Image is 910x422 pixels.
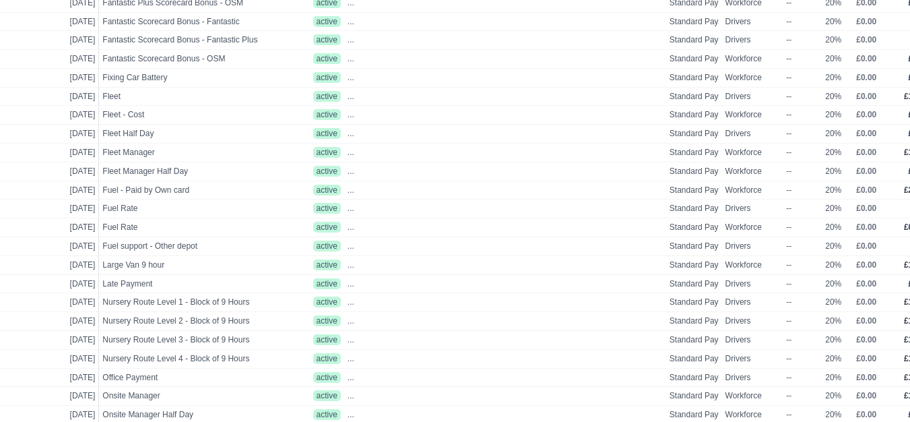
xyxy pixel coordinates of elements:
span: ... [348,278,354,290]
td: 20% [822,312,845,331]
span: Fixing Car Battery [102,72,306,84]
span: active [313,222,341,233]
td: Drivers [722,237,783,256]
td: Standard Pay [666,50,722,69]
span: Fleet Manager Half Day [102,166,306,177]
td: -- [783,368,822,387]
span: ... [348,34,354,46]
td: Workforce [722,387,783,406]
td: Standard Pay [666,237,722,256]
td: -- [783,50,822,69]
td: Drivers [722,87,783,106]
td: 20% [822,293,845,312]
span: active [313,260,341,270]
span: ... [348,334,354,346]
span: £0.00 [856,167,876,176]
span: Nursery Route Level 1 - Block of 9 Hours [102,297,306,308]
span: £0.00 [856,222,876,232]
span: Fantastic Scorecard Bonus - Fantastic Plus [102,34,306,46]
span: ... [348,128,354,140]
span: £0.00 [856,354,876,363]
td: Drivers [722,200,783,218]
td: 20% [822,144,845,162]
span: ... [348,260,354,271]
span: active [313,203,341,214]
td: -- [783,162,822,181]
td: -- [783,349,822,368]
span: £0.00 [856,260,876,270]
td: 20% [822,181,845,200]
td: Workforce [722,106,783,125]
span: active [313,147,341,158]
td: Standard Pay [666,387,722,406]
span: active [313,241,341,251]
span: active [313,72,341,83]
td: Standard Pay [666,12,722,31]
td: Drivers [722,12,783,31]
span: active [313,315,341,326]
iframe: Chat Widget [843,357,910,422]
td: 20% [822,68,845,87]
span: Onsite Manager [102,390,306,402]
td: 20% [822,218,845,237]
span: ... [348,53,354,65]
td: -- [783,293,822,312]
span: active [313,390,341,401]
td: Drivers [722,274,783,293]
span: active [313,91,341,102]
td: Standard Pay [666,106,722,125]
span: £0.00 [856,148,876,157]
td: 20% [822,125,845,144]
td: -- [783,87,822,106]
span: £0.00 [856,316,876,326]
span: Fuel Rate [102,203,306,214]
span: Fleet Manager [102,147,306,158]
span: ... [348,297,354,308]
span: Nursery Route Level 4 - Block of 9 Hours [102,353,306,365]
span: active [313,185,341,195]
td: Workforce [722,50,783,69]
td: Standard Pay [666,87,722,106]
span: Fleet - Cost [102,109,306,121]
span: ... [348,315,354,327]
td: -- [783,218,822,237]
span: Fleet Half Day [102,128,306,140]
span: Nursery Route Level 2 - Block of 9 Hours [102,315,306,327]
span: £0.00 [856,185,876,195]
td: -- [783,387,822,406]
span: Fleet [102,91,306,102]
td: Standard Pay [666,200,722,218]
td: -- [783,68,822,87]
td: Standard Pay [666,162,722,181]
span: £0.00 [856,35,876,44]
td: -- [783,274,822,293]
span: Nursery Route Level 3 - Block of 9 Hours [102,334,306,346]
td: -- [783,31,822,50]
span: active [313,372,341,383]
td: -- [783,255,822,274]
td: Workforce [722,218,783,237]
td: Standard Pay [666,331,722,350]
td: Standard Pay [666,293,722,312]
td: 20% [822,331,845,350]
span: active [313,166,341,177]
td: 20% [822,237,845,256]
td: Drivers [722,349,783,368]
td: Standard Pay [666,255,722,274]
td: Workforce [722,255,783,274]
span: £0.00 [856,92,876,101]
td: Drivers [722,312,783,331]
td: Drivers [722,331,783,350]
td: -- [783,237,822,256]
span: Onsite Manager Half Day [102,409,306,421]
td: Standard Pay [666,68,722,87]
td: Workforce [722,162,783,181]
td: Standard Pay [666,144,722,162]
span: active [313,109,341,120]
span: Fuel support - Other depot [102,241,306,252]
td: Standard Pay [666,125,722,144]
span: ... [348,372,354,384]
span: £0.00 [856,204,876,213]
span: Office Payment [102,372,306,384]
td: -- [783,312,822,331]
